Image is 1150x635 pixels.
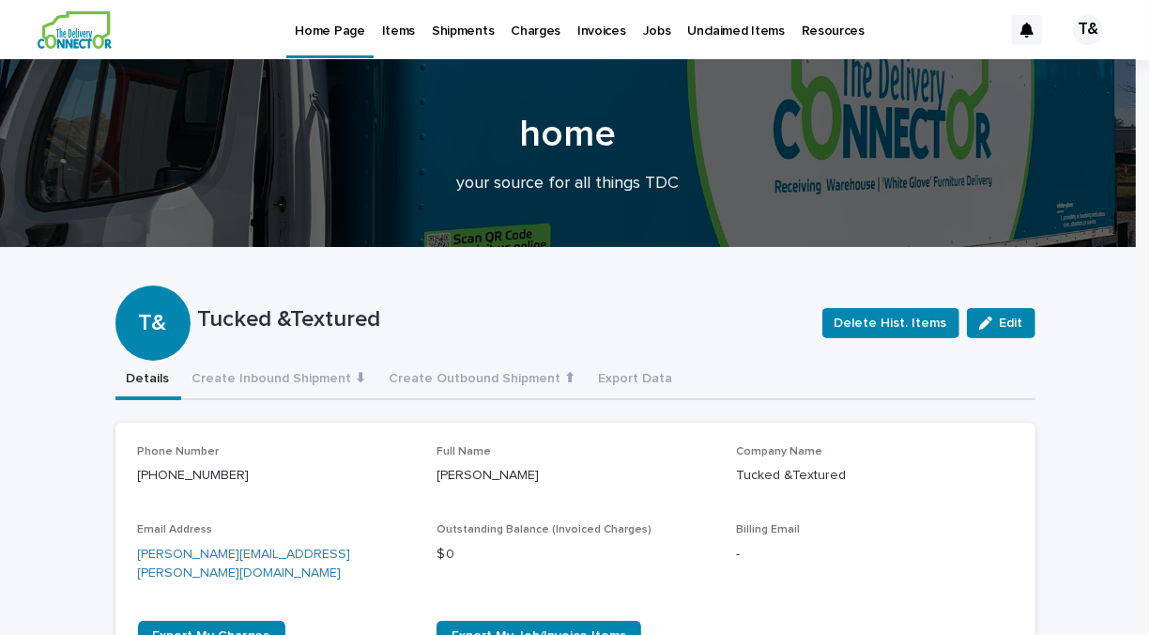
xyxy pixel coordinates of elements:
button: Export Data [588,361,684,400]
img: aCWQmA6OSGG0Kwt8cj3c [38,11,112,49]
p: your source for all things TDC [192,174,943,194]
button: Edit [967,308,1035,338]
h1: home [108,112,1028,157]
button: Delete Hist. Items [822,308,959,338]
button: Create Inbound Shipment ⬇ [181,361,378,400]
a: [PHONE_NUMBER] [138,469,250,482]
span: Phone Number [138,446,220,457]
span: Billing Email [736,524,800,535]
span: Edit [1000,317,1023,330]
span: Delete Hist. Items [835,314,947,333]
button: Details [115,361,181,400]
p: - [736,545,1013,565]
button: Create Outbound Shipment ⬆ [378,361,588,400]
a: [PERSON_NAME][EMAIL_ADDRESS][PERSON_NAME][DOMAIN_NAME] [138,548,351,581]
p: Tucked &Textured [736,466,1013,486]
span: Outstanding Balance (Invoiced Charges) [437,524,652,535]
div: T& [1073,15,1103,45]
p: Tucked &Textured [198,306,807,333]
p: $ 0 [437,545,713,565]
span: Company Name [736,446,822,457]
div: T& [115,235,191,337]
p: [PERSON_NAME] [437,466,713,486]
span: Full Name [437,446,491,457]
span: Email Address [138,524,213,535]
